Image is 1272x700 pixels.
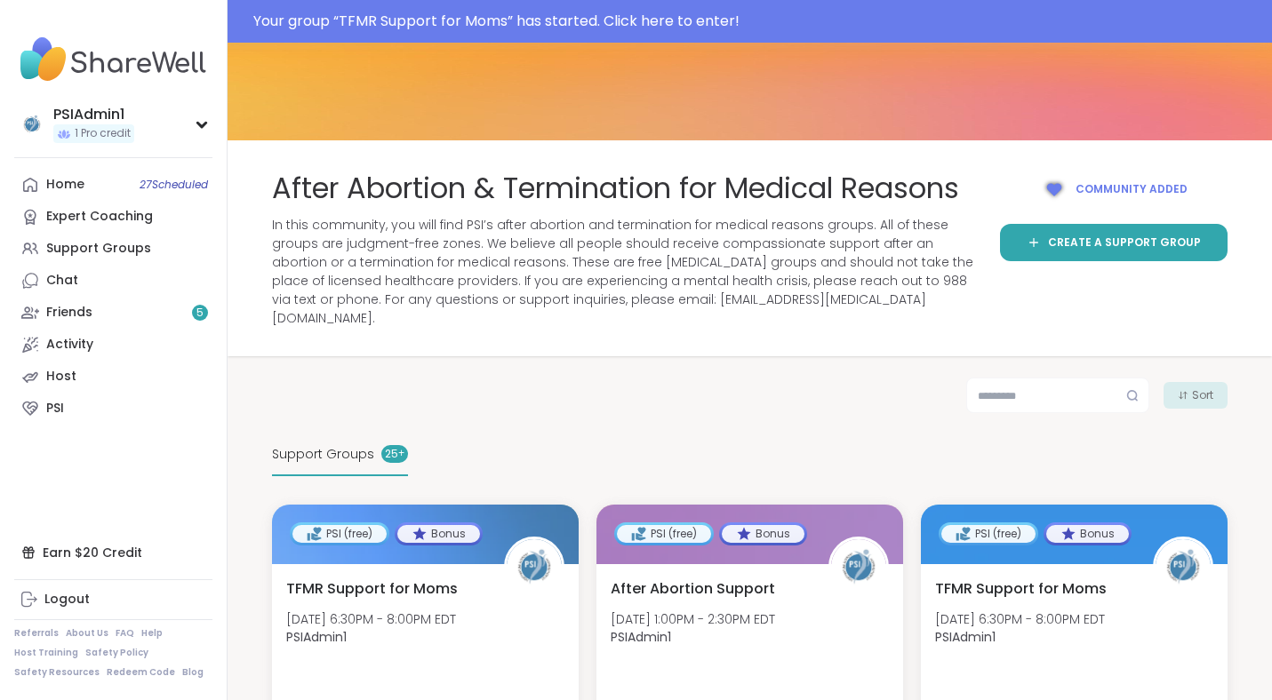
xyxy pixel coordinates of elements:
[831,539,886,594] img: PSIAdmin1
[14,584,212,616] a: Logout
[46,176,84,194] div: Home
[272,445,374,464] span: Support Groups
[66,627,108,640] a: About Us
[46,208,153,226] div: Expert Coaching
[611,578,775,600] span: After Abortion Support
[292,525,387,543] div: PSI (free)
[617,525,711,543] div: PSI (free)
[46,336,93,354] div: Activity
[286,628,347,646] b: PSIAdmin1
[14,329,212,361] a: Activity
[507,539,562,594] img: PSIAdmin1
[1156,539,1211,594] img: PSIAdmin1
[14,361,212,393] a: Host
[14,666,100,679] a: Safety Resources
[1046,525,1129,543] div: Bonus
[381,445,408,463] div: 25
[272,169,959,209] span: After Abortion & Termination for Medical Reasons
[14,265,212,297] a: Chat
[182,666,204,679] a: Blog
[941,525,1036,543] div: PSI (free)
[46,400,64,418] div: PSI
[253,11,1261,32] div: Your group “ TFMR Support for Moms ” has started. Click here to enter!
[14,28,212,91] img: ShareWell Nav Logo
[46,304,92,322] div: Friends
[1048,235,1201,251] span: Create a support group
[14,297,212,329] a: Friends5
[397,525,480,543] div: Bonus
[272,216,979,328] span: In this community, you will find PSI’s after abortion and termination for medical reasons groups....
[14,537,212,569] div: Earn $20 Credit
[611,628,671,646] b: PSIAdmin1
[935,578,1107,600] span: TFMR Support for Moms
[196,306,204,321] span: 5
[1000,169,1228,210] button: Community added
[44,591,90,609] div: Logout
[140,178,208,192] span: 27 Scheduled
[14,169,212,201] a: Home27Scheduled
[46,240,151,258] div: Support Groups
[228,43,1272,140] img: Topic cover
[18,110,46,139] img: PSIAdmin1
[1192,387,1213,403] span: Sort
[116,627,134,640] a: FAQ
[75,126,131,141] span: 1 Pro credit
[46,272,78,290] div: Chat
[286,578,458,600] span: TFMR Support for Moms
[14,647,78,659] a: Host Training
[53,105,134,124] div: PSIAdmin1
[46,368,76,386] div: Host
[85,647,148,659] a: Safety Policy
[935,628,996,646] b: PSIAdmin1
[1000,224,1228,261] a: Create a support group
[1076,181,1188,197] span: Community added
[722,525,804,543] div: Bonus
[107,666,175,679] a: Redeem Code
[14,627,59,640] a: Referrals
[398,446,404,462] pre: +
[141,627,163,640] a: Help
[14,393,212,425] a: PSI
[14,233,212,265] a: Support Groups
[14,201,212,233] a: Expert Coaching
[611,610,775,628] span: [DATE] 1:00PM - 2:30PM EDT
[286,610,456,628] span: [DATE] 6:30PM - 8:00PM EDT
[935,610,1105,628] span: [DATE] 6:30PM - 8:00PM EDT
